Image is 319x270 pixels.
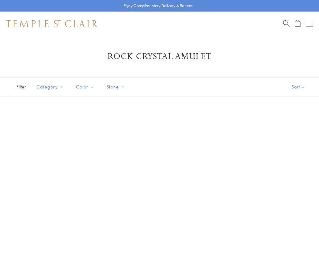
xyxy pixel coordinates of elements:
[103,83,129,91] span: Stone
[6,20,98,27] img: Temple St. Clair
[33,83,68,91] span: Category
[306,20,313,27] button: Open navigation
[124,3,193,9] p: Enjoy Complimentary Delivery & Returns
[15,51,304,62] h1: Rock Crystal Amulet
[295,20,300,27] a: Open Shopping Bag
[102,80,129,94] button: Stone
[73,83,99,91] span: Color
[71,80,99,94] button: Color
[32,80,68,94] button: Category
[278,78,319,96] button: Show sort by
[283,20,290,27] a: Search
